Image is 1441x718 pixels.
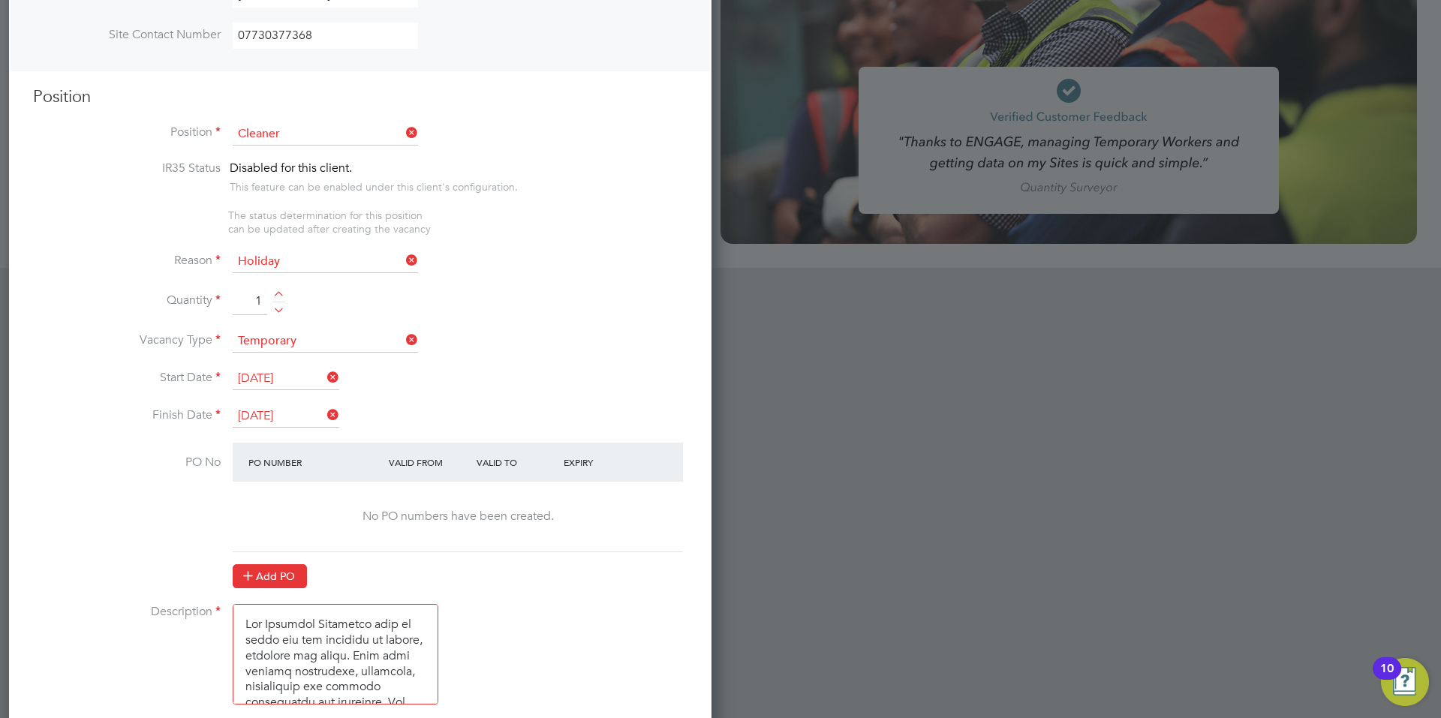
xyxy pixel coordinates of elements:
div: No PO numbers have been created. [248,509,668,524]
label: Reason [33,253,221,269]
div: This feature can be enabled under this client's configuration. [230,176,518,194]
label: Vacancy Type [33,332,221,348]
label: Position [33,125,221,140]
span: The status determination for this position can be updated after creating the vacancy [228,209,431,236]
span: Disabled for this client. [230,161,352,176]
label: Quantity [33,293,221,308]
input: Select one [233,330,418,353]
label: Start Date [33,370,221,386]
div: 10 [1380,668,1394,688]
label: Description [33,604,221,620]
input: Select one [233,368,339,390]
input: Select one [233,251,418,273]
h3: Position [33,86,687,108]
div: PO Number [245,449,385,476]
div: Valid To [473,449,561,476]
label: Finish Date [33,407,221,423]
label: IR35 Status [33,161,221,176]
button: Open Resource Center, 10 new notifications [1381,658,1429,706]
button: Add PO [233,564,307,588]
input: Select one [233,405,339,428]
input: Search for... [233,123,418,146]
label: Site Contact Number [33,27,221,43]
div: Valid From [385,449,473,476]
div: Expiry [560,449,648,476]
label: PO No [33,455,221,470]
